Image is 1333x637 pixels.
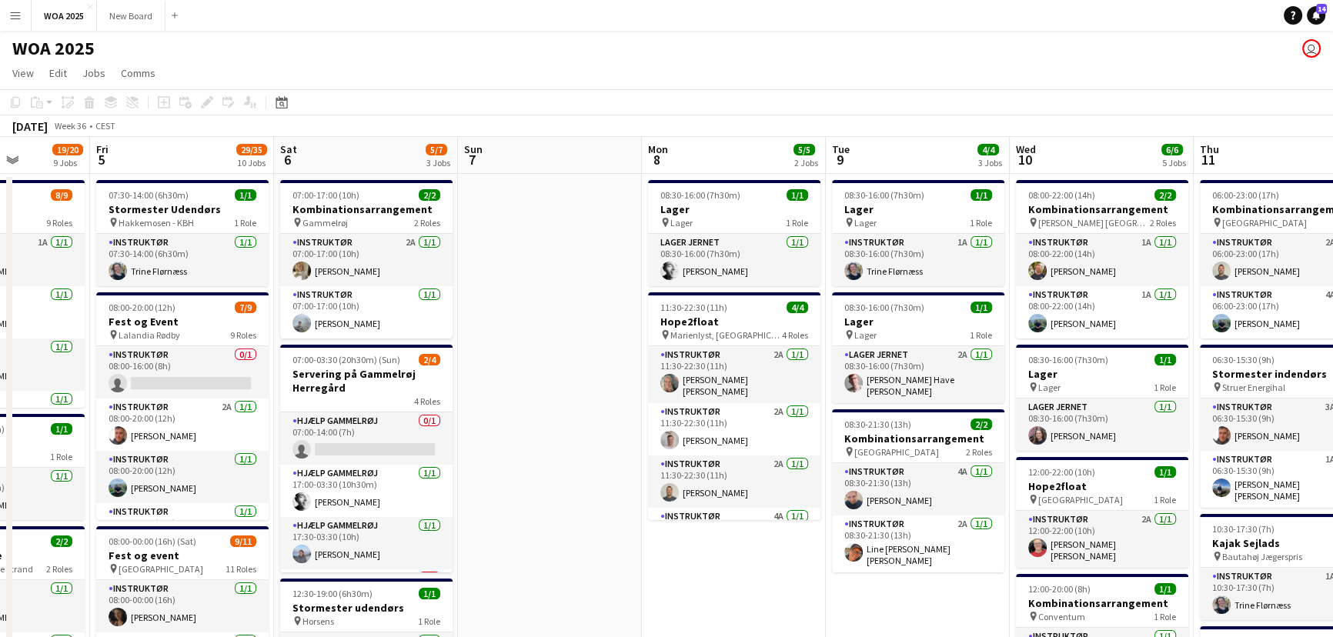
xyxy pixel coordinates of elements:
[43,63,73,83] a: Edit
[115,63,162,83] a: Comms
[95,120,115,132] div: CEST
[12,118,48,134] div: [DATE]
[97,1,165,31] button: New Board
[1316,4,1327,14] span: 14
[49,66,67,80] span: Edit
[6,63,40,83] a: View
[32,1,97,31] button: WOA 2025
[1302,39,1321,58] app-user-avatar: René Sandager
[76,63,112,83] a: Jobs
[12,66,34,80] span: View
[121,66,155,80] span: Comms
[82,66,105,80] span: Jobs
[12,37,95,60] h1: WOA 2025
[51,120,89,132] span: Week 36
[1307,6,1325,25] a: 14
